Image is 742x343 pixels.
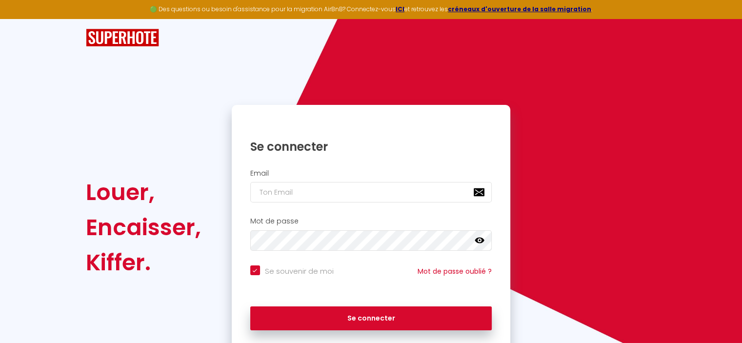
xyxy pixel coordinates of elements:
a: ICI [396,5,404,13]
div: Louer, [86,175,201,210]
div: Kiffer. [86,245,201,280]
h2: Mot de passe [250,217,492,225]
button: Ouvrir le widget de chat LiveChat [8,4,37,33]
a: créneaux d'ouverture de la salle migration [448,5,591,13]
h2: Email [250,169,492,178]
img: SuperHote logo [86,29,159,47]
button: Se connecter [250,306,492,331]
a: Mot de passe oublié ? [418,266,492,276]
div: Encaisser, [86,210,201,245]
h1: Se connecter [250,139,492,154]
input: Ton Email [250,182,492,202]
